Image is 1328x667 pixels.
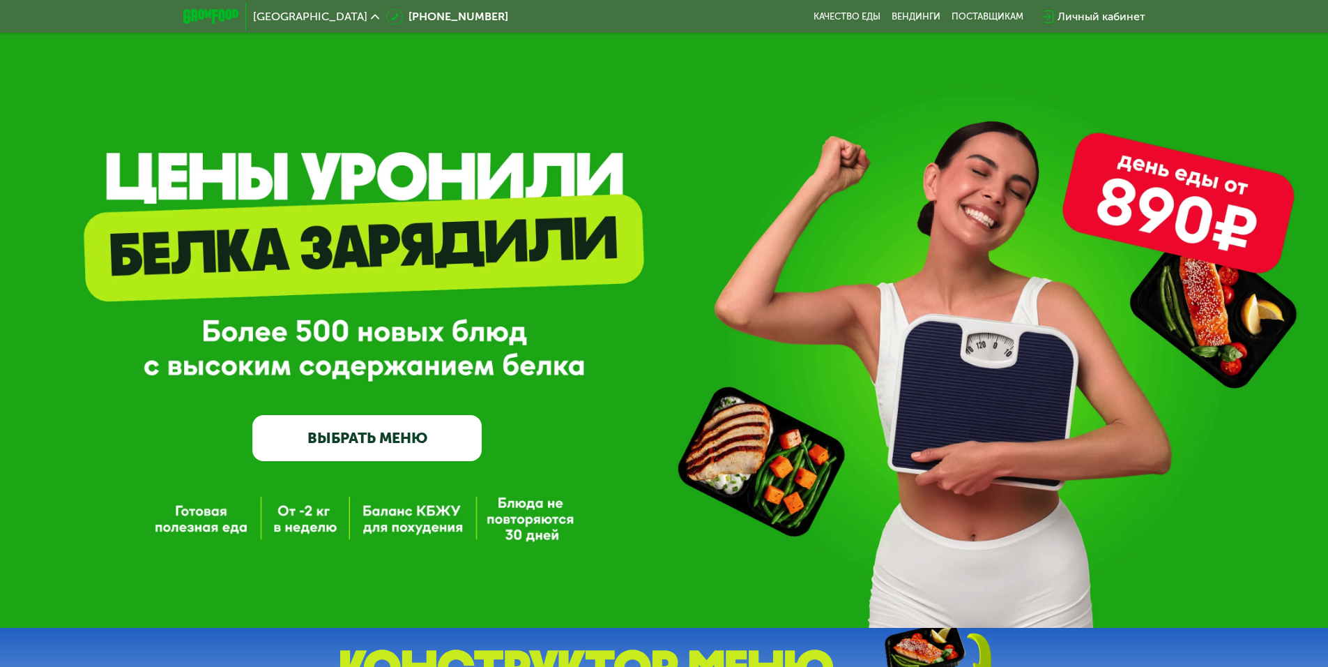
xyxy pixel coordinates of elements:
[1058,8,1145,25] div: Личный кабинет
[253,11,367,22] span: [GEOGRAPHIC_DATA]
[386,8,508,25] a: [PHONE_NUMBER]
[814,11,880,22] a: Качество еды
[952,11,1023,22] div: поставщикам
[252,415,482,461] a: ВЫБРАТЬ МЕНЮ
[892,11,940,22] a: Вендинги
